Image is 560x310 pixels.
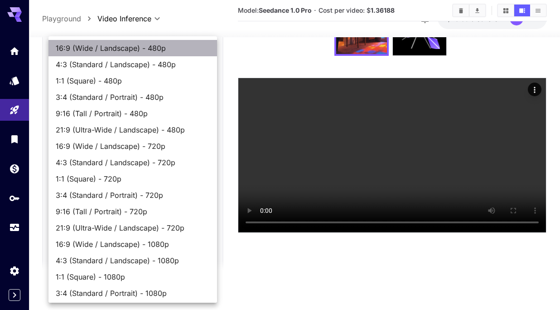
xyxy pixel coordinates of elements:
span: 4:3 (Standard / Landscape) - 480p [56,59,210,70]
span: 3:4 (Standard / Portrait) - 480p [56,92,210,103]
span: 3:4 (Standard / Portrait) - 1080p [56,288,210,299]
span: 21:9 (Ultra-Wide / Landscape) - 720p [56,222,210,233]
span: 4:3 (Standard / Landscape) - 720p [56,157,210,168]
span: 9:16 (Tall / Portrait) - 480p [56,108,210,119]
span: 16:9 (Wide / Landscape) - 480p [56,43,210,54]
span: 21:9 (Ultra-Wide / Landscape) - 480p [56,124,210,135]
span: 3:4 (Standard / Portrait) - 720p [56,190,210,201]
span: 1:1 (Square) - 1080p [56,271,210,282]
span: 16:9 (Wide / Landscape) - 1080p [56,239,210,250]
span: 1:1 (Square) - 720p [56,173,210,184]
span: 4:3 (Standard / Landscape) - 1080p [56,255,210,266]
span: 16:9 (Wide / Landscape) - 720p [56,141,210,152]
span: 9:16 (Tall / Portrait) - 720p [56,206,210,217]
span: 1:1 (Square) - 480p [56,75,210,86]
